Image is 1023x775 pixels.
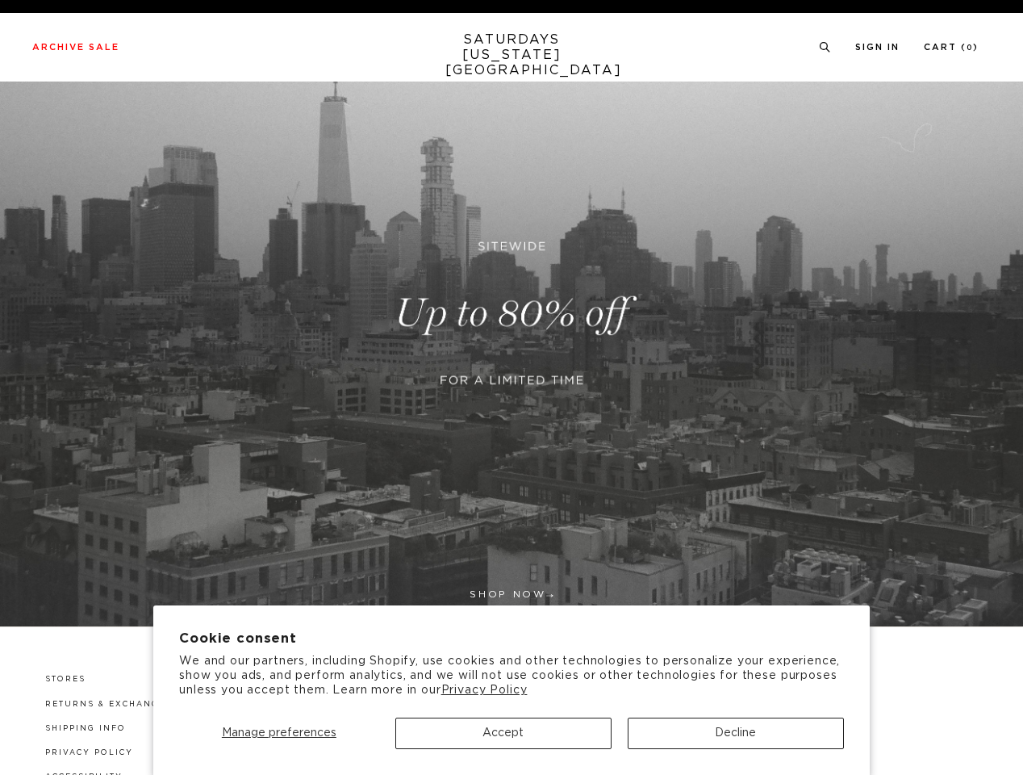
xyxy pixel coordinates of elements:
[45,701,172,708] a: Returns & Exchanges
[395,718,612,749] button: Accept
[967,44,973,52] small: 0
[32,43,119,52] a: Archive Sale
[441,685,528,696] a: Privacy Policy
[45,676,86,683] a: Stores
[45,725,126,732] a: Shipping Info
[855,43,900,52] a: Sign In
[924,43,979,52] a: Cart (0)
[179,631,844,647] h2: Cookie consent
[628,718,844,749] button: Decline
[222,727,336,739] span: Manage preferences
[45,749,133,756] a: Privacy Policy
[179,718,378,749] button: Manage preferences
[179,654,844,698] p: We and our partners, including Shopify, use cookies and other technologies to personalize your ex...
[445,32,578,78] a: SATURDAYS[US_STATE][GEOGRAPHIC_DATA]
